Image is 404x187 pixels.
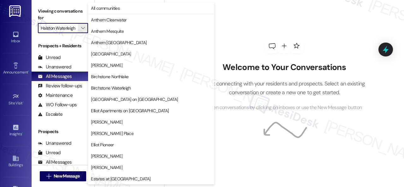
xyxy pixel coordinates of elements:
[91,51,131,57] span: [GEOGRAPHIC_DATA]
[91,28,124,34] span: Anthem Mesquite
[32,43,94,49] div: Prospects + Residents
[91,62,122,68] span: [PERSON_NAME]
[9,5,22,17] img: ResiDesk Logo
[91,164,122,171] span: [PERSON_NAME]
[3,153,28,170] a: Buildings
[91,5,120,11] span: All communities
[91,39,146,46] span: Anthem [GEOGRAPHIC_DATA]
[38,83,82,89] div: Review follow-ups
[40,171,86,181] button: New Message
[91,176,150,182] span: Estates at [GEOGRAPHIC_DATA]
[91,153,122,159] span: [PERSON_NAME]
[32,128,94,135] div: Prospects
[41,23,78,33] input: All communities
[91,142,114,148] span: Elliot Pioneer
[194,62,375,73] h2: Welcome to Your Conversations
[3,91,28,108] a: Site Visit •
[207,104,362,112] span: Open conversations by clicking on inboxes or use the New Message button
[3,122,28,139] a: Insights •
[91,130,134,137] span: [PERSON_NAME] Place
[38,140,71,147] div: Unanswered
[38,73,72,80] div: All Messages
[91,73,128,80] span: Birchstone Northlake
[54,173,80,179] span: New Message
[38,92,73,99] div: Maintenance
[91,17,127,23] span: Anthem Clearwater
[91,85,131,91] span: Birchstone Waterleigh
[91,119,122,125] span: [PERSON_NAME]
[38,159,72,166] div: All Messages
[81,26,85,31] i: 
[23,100,24,104] span: •
[46,174,51,179] i: 
[38,111,62,118] div: Escalate
[38,149,61,156] div: Unread
[38,64,71,70] div: Unanswered
[22,131,23,135] span: •
[91,108,169,114] span: Elliot Apartments on [GEOGRAPHIC_DATA]
[3,29,28,46] a: Inbox
[28,69,29,73] span: •
[38,54,61,61] div: Unread
[38,6,88,23] label: Viewing conversations for
[91,96,178,102] span: [GEOGRAPHIC_DATA] on [GEOGRAPHIC_DATA]
[38,102,77,108] div: WO Follow-ups
[194,79,375,97] p: Start connecting with your residents and prospects. Select an existing conversation or create a n...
